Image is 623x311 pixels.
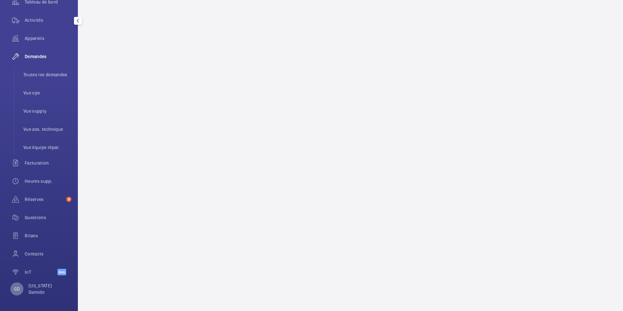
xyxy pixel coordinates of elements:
span: Vue ass. technique [23,126,71,132]
span: Activités [25,17,71,23]
span: Heures supp. [25,178,71,184]
span: Questions [25,214,71,221]
span: Vue supply [23,108,71,114]
span: 9 [66,197,71,202]
span: IoT [25,269,57,275]
span: Facturation [25,160,71,166]
span: Bilans [25,232,71,239]
span: Demandes [25,53,71,60]
span: Contacts [25,251,71,257]
span: Réserves [25,196,64,203]
span: Toutes les demandes [23,71,71,78]
p: GD [14,286,20,292]
span: Appareils [25,35,71,42]
span: Beta [57,269,66,275]
span: Vue ops [23,90,71,96]
p: [US_STATE] Damide [29,282,67,295]
span: Vue équipe répar. [23,144,71,151]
